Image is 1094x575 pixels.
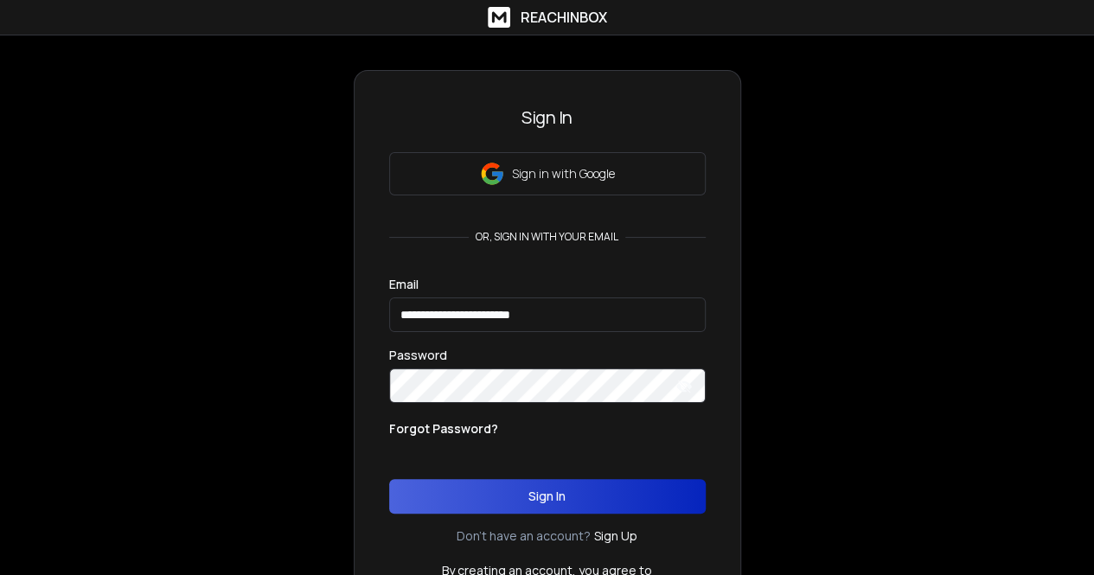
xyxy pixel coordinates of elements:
[389,479,706,514] button: Sign In
[389,152,706,195] button: Sign in with Google
[389,420,498,438] p: Forgot Password?
[594,527,637,545] a: Sign Up
[389,349,447,361] label: Password
[457,527,591,545] p: Don't have an account?
[389,278,419,291] label: Email
[469,230,625,244] p: or, sign in with your email
[488,7,607,28] a: ReachInbox
[521,7,607,28] h1: ReachInbox
[512,165,615,182] p: Sign in with Google
[389,105,706,130] h3: Sign In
